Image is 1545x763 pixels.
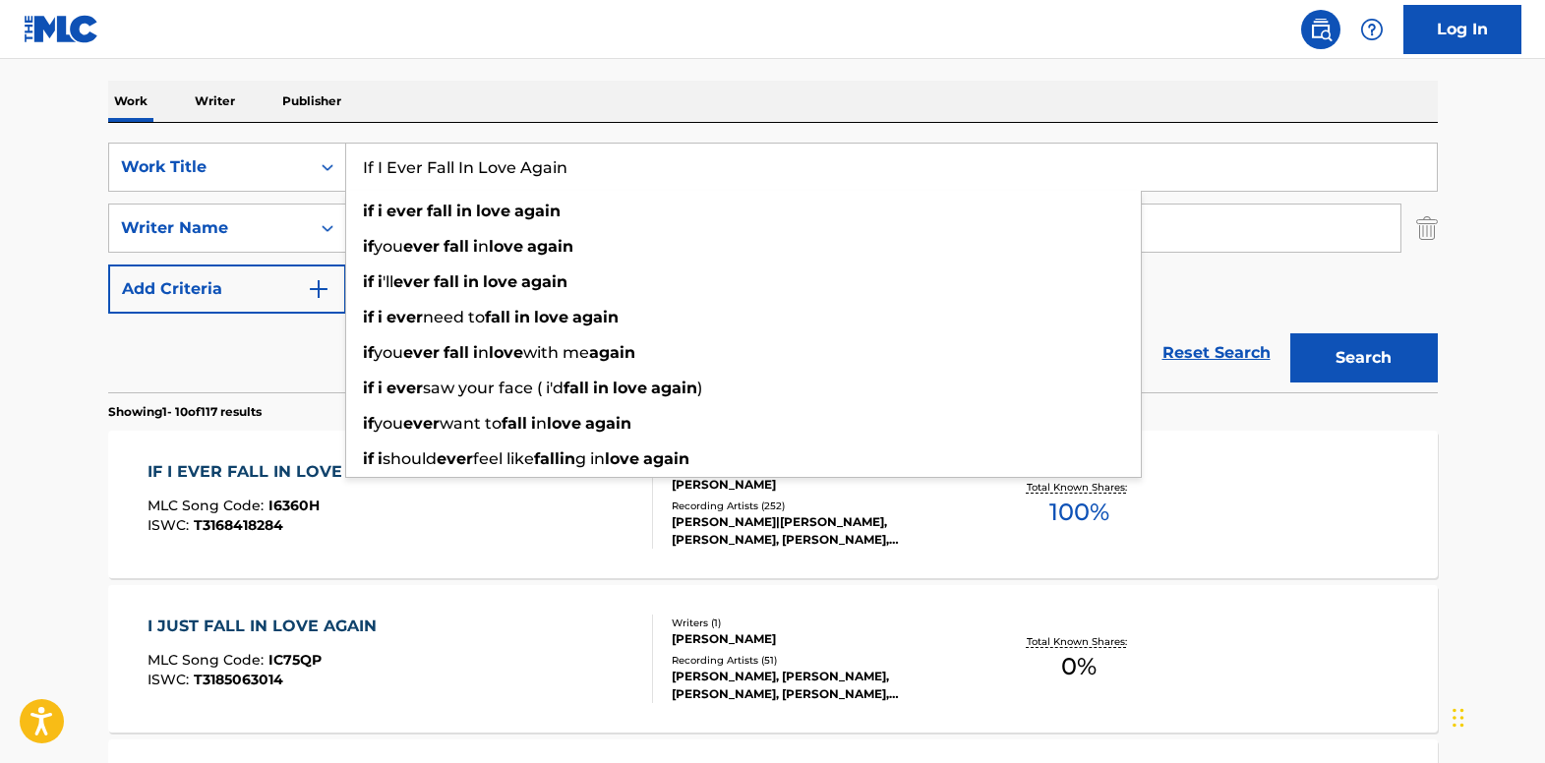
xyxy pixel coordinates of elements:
div: Writers ( 1 ) [672,616,969,630]
a: Reset Search [1153,331,1280,375]
p: Work [108,81,153,122]
strong: if [363,202,374,220]
a: IF I EVER FALL IN LOVE AGAINMLC Song Code:I6360HISWC:T3168418284Writers (1)[PERSON_NAME]Recording... [108,431,1438,578]
strong: if [363,414,374,433]
strong: ever [437,449,473,468]
strong: love [483,272,517,291]
strong: fall [502,414,527,433]
button: Add Criteria [108,264,346,314]
strong: in [560,449,575,468]
a: Log In [1403,5,1521,54]
div: Help [1352,10,1392,49]
div: IF I EVER FALL IN LOVE AGAIN [148,460,410,484]
div: I JUST FALL IN LOVE AGAIN [148,615,386,638]
strong: again [585,414,631,433]
strong: again [572,308,619,326]
span: need to [423,308,485,326]
strong: ever [403,414,440,433]
span: with me [523,343,589,362]
strong: again [521,272,567,291]
strong: again [527,237,573,256]
img: search [1309,18,1333,41]
strong: love [605,449,639,468]
p: Showing 1 - 10 of 117 results [108,403,262,421]
span: T3168418284 [194,516,283,534]
span: g in [575,449,605,468]
img: Delete Criterion [1416,204,1438,253]
strong: fall [434,272,459,291]
div: Recording Artists ( 51 ) [672,653,969,668]
span: you [374,414,403,433]
div: Drag [1453,688,1464,747]
span: 0 % [1061,649,1097,684]
strong: fall [444,343,469,362]
span: MLC Song Code : [148,651,268,669]
span: ) [697,379,702,397]
strong: i [378,379,383,397]
strong: i [378,272,383,291]
div: [PERSON_NAME] [672,630,969,648]
strong: ever [386,379,423,397]
strong: ever [403,343,440,362]
strong: love [613,379,647,397]
strong: i [378,308,383,326]
div: [PERSON_NAME] [672,476,969,494]
strong: ever [393,272,430,291]
span: I6360H [268,497,320,514]
img: 9d2ae6d4665cec9f34b9.svg [307,277,330,301]
strong: if [363,272,374,291]
span: 100 % [1049,495,1109,530]
strong: i [473,343,478,362]
span: 'll [383,272,393,291]
a: Public Search [1301,10,1340,49]
span: MLC Song Code : [148,497,268,514]
strong: ever [386,308,423,326]
span: n [478,237,489,256]
div: [PERSON_NAME], [PERSON_NAME], [PERSON_NAME], [PERSON_NAME], [PERSON_NAME] [672,668,969,703]
span: saw your face ( i'd [423,379,564,397]
strong: fall [485,308,510,326]
img: help [1360,18,1384,41]
p: Total Known Shares: [1027,480,1132,495]
span: ISWC : [148,516,194,534]
strong: if [363,308,374,326]
strong: love [476,202,510,220]
p: Publisher [276,81,347,122]
strong: again [514,202,561,220]
img: MLC Logo [24,15,99,43]
span: T3185063014 [194,671,283,688]
span: n [478,343,489,362]
form: Search Form [108,143,1438,392]
button: Search [1290,333,1438,382]
strong: fall [427,202,452,220]
strong: if [363,343,374,362]
span: IC75QP [268,651,322,669]
strong: in [514,308,530,326]
strong: fall [534,449,560,468]
span: you [374,343,403,362]
strong: i [473,237,478,256]
strong: i [378,202,383,220]
span: feel like [473,449,534,468]
strong: again [643,449,689,468]
div: Recording Artists ( 252 ) [672,499,969,513]
strong: fall [444,237,469,256]
strong: love [489,237,523,256]
strong: in [463,272,479,291]
strong: if [363,449,374,468]
strong: in [593,379,609,397]
span: n [536,414,547,433]
a: I JUST FALL IN LOVE AGAINMLC Song Code:IC75QPISWC:T3185063014Writers (1)[PERSON_NAME]Recording Ar... [108,585,1438,733]
strong: if [363,379,374,397]
span: should [383,449,437,468]
strong: ever [403,237,440,256]
span: you [374,237,403,256]
strong: love [547,414,581,433]
strong: ever [386,202,423,220]
div: Work Title [121,155,298,179]
strong: fall [564,379,589,397]
strong: again [651,379,697,397]
strong: in [456,202,472,220]
iframe: Chat Widget [1447,669,1545,763]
